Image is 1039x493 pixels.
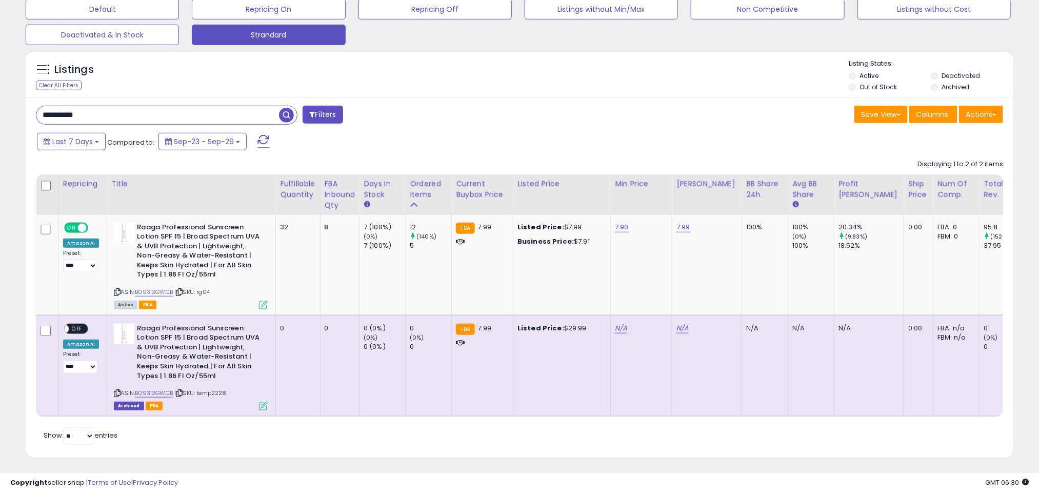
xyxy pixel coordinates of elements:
small: Avg BB Share. [792,200,798,209]
button: Columns [909,106,957,123]
div: 0 (0%) [364,324,405,333]
img: 31H4sW38pvL._SL40_.jpg [114,324,134,344]
div: 0 [410,324,451,333]
b: Listed Price: [517,222,564,232]
b: Listed Price: [517,323,564,333]
b: Raaga Professional Sunscreen Lotion SPF 15 | Broad Spectrum UVA & UVB Protection | Lightweight, N... [137,223,262,282]
a: Privacy Policy [133,478,178,487]
div: 100% [746,223,780,232]
a: B09312GWCB [135,389,173,398]
div: Ship Price [908,179,929,200]
div: 32 [280,223,312,232]
div: 0 (0%) [364,342,405,351]
div: FBA inbound Qty [325,179,355,211]
button: Deactivated & In Stock [26,25,179,45]
span: 2025-10-7 06:30 GMT [985,478,1029,487]
div: seller snap | | [10,478,178,488]
div: 0.00 [908,223,925,232]
small: (9.83%) [845,232,867,241]
span: Compared to: [107,137,154,147]
small: (0%) [410,333,424,342]
div: 0 [984,342,1025,351]
a: 7.90 [615,222,629,232]
label: Deactivated [942,71,980,80]
span: 7.99 [477,323,491,333]
span: | SKU: rg04 [174,288,210,296]
span: | SKU: temp2228 [174,389,227,397]
div: Fulfillable Quantity [280,179,315,200]
div: N/A [792,324,826,333]
span: Columns [916,109,948,120]
div: Title [111,179,271,189]
span: Sep-23 - Sep-29 [174,136,234,147]
label: Active [860,71,879,80]
div: FBM: n/a [937,333,971,342]
div: FBM: 0 [937,232,971,241]
b: Raaga Professional Sunscreen Lotion SPF 15 | Broad Spectrum UVA & UVB Protection | Lightweight, N... [137,324,262,383]
div: 8 [325,223,352,232]
div: FBA: 0 [937,223,971,232]
small: (0%) [364,333,378,342]
div: 0 [325,324,352,333]
div: [PERSON_NAME] [676,179,737,189]
div: 37.95 [984,241,1025,250]
small: FBA [456,223,475,234]
div: FBA: n/a [937,324,971,333]
div: Avg BB Share [792,179,830,200]
span: OFF [69,324,85,333]
span: FBA [146,402,163,410]
div: Preset: [63,250,99,272]
div: $7.99 [517,223,603,232]
div: $29.99 [517,324,603,333]
b: Business Price: [517,236,574,246]
div: 0 [410,342,451,351]
button: Filters [303,106,343,124]
div: $7.91 [517,237,603,246]
label: Archived [942,83,969,91]
strong: Copyright [10,478,48,487]
small: (0%) [364,232,378,241]
div: N/A [746,324,780,333]
div: Total Rev. [984,179,1021,200]
h5: Listings [54,63,94,77]
a: B09312GWCB [135,288,173,297]
div: 0 [280,324,312,333]
span: Show: entries [44,430,117,440]
a: N/A [615,323,627,333]
div: Listed Price [517,179,606,189]
a: 7.99 [676,222,690,232]
div: 7 (100%) [364,241,405,250]
button: Save View [854,106,908,123]
div: Min Price [615,179,668,189]
div: Amazon AI [63,239,99,248]
p: Listing States: [849,59,1013,69]
button: Actions [959,106,1003,123]
small: (140%) [416,232,436,241]
small: Days In Stock. [364,200,370,209]
span: Last 7 Days [52,136,93,147]
div: Preset: [63,351,99,373]
div: ASIN: [114,324,268,409]
small: (0%) [792,232,807,241]
label: Out of Stock [860,83,897,91]
div: 0 [984,324,1025,333]
div: Ordered Items [410,179,447,200]
div: ASIN: [114,223,268,308]
small: FBA [456,324,475,335]
span: ON [65,223,78,232]
div: 95.8 [984,223,1025,232]
div: 0.00 [908,324,925,333]
div: Days In Stock [364,179,401,200]
button: Sep-23 - Sep-29 [158,133,247,150]
button: Strandard [192,25,345,45]
span: Listings that have been deleted from Seller Central [114,402,144,410]
div: Amazon AI [63,340,99,349]
div: Repricing [63,179,103,189]
div: 12 [410,223,451,232]
div: Current Buybox Price [456,179,509,200]
div: 5 [410,241,451,250]
div: 100% [792,223,834,232]
a: Terms of Use [88,478,131,487]
span: FBA [139,301,156,309]
div: 18.52% [838,241,904,250]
